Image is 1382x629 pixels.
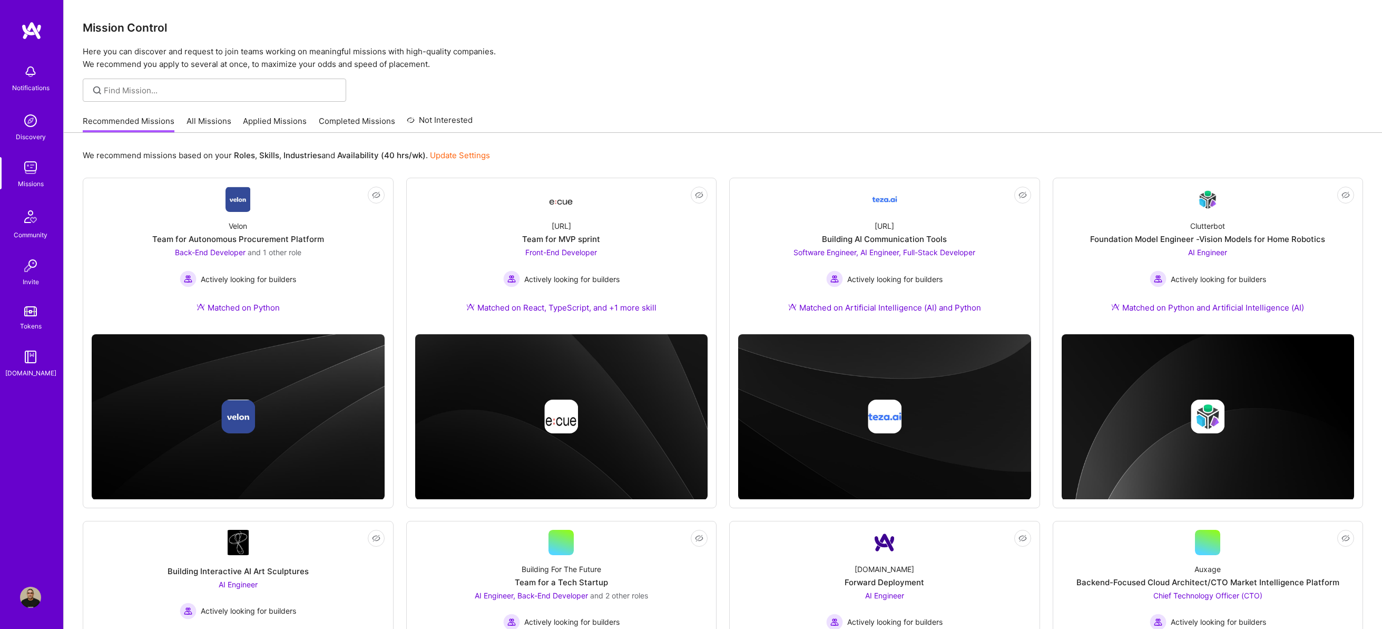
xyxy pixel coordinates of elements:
i: icon EyeClosed [1341,534,1350,543]
span: AI Engineer [865,591,904,600]
i: icon EyeClosed [695,191,703,199]
a: User Avatar [17,587,44,608]
img: Ateam Purple Icon [197,303,205,311]
img: tokens [24,306,37,316]
a: Company Logo[URL]Team for MVP sprintFront-End Developer Actively looking for buildersActively loo... [415,187,708,326]
div: Building AI Communication Tools [822,234,947,245]
img: Company Logo [226,187,250,212]
span: AI Engineer [1188,248,1227,257]
span: and 2 other roles [590,591,648,600]
div: Discovery [16,131,46,142]
span: AI Engineer, Back-End Developer [475,591,588,600]
b: Industries [283,150,321,160]
a: Company LogoVelonTeam for Autonomous Procurement PlatformBack-End Developer and 1 other roleActiv... [92,187,385,326]
div: [URL] [552,220,571,231]
div: [DOMAIN_NAME] [5,367,56,379]
div: Team for a Tech Startup [515,577,608,588]
img: Company Logo [548,190,574,209]
span: Actively looking for builders [1171,274,1266,285]
img: Company Logo [872,530,897,555]
a: Completed Missions [319,115,395,133]
span: Back-End Developer [175,248,246,257]
div: Matched on Python [197,302,280,313]
i: icon EyeClosed [372,191,380,199]
a: Applied Missions [243,115,307,133]
i: icon SearchGrey [91,84,103,96]
img: guide book [20,346,41,367]
div: Team for Autonomous Procurement Platform [152,234,324,245]
img: Actively looking for builders [180,603,197,620]
span: and 1 other role [248,248,301,257]
img: User Avatar [20,587,41,608]
div: Matched on Artificial Intelligence (AI) and Python [788,302,981,313]
span: Actively looking for builders [524,274,620,285]
span: Actively looking for builders [847,274,943,285]
a: Company LogoClutterbotFoundation Model Engineer -Vision Models for Home RoboticsAI Engineer Activ... [1062,187,1355,326]
div: Clutterbot [1190,220,1225,231]
img: Company logo [544,400,578,433]
img: Actively looking for builders [826,270,843,287]
span: Front-End Developer [525,248,597,257]
img: cover [92,334,385,500]
div: Auxage [1194,564,1221,575]
div: Notifications [12,82,50,93]
img: Company Logo [1195,187,1220,212]
p: We recommend missions based on your , , and . [83,150,490,161]
div: Tokens [20,321,42,332]
span: Actively looking for builders [201,274,296,285]
img: Actively looking for builders [180,270,197,287]
img: Company Logo [228,530,249,555]
div: Matched on React, TypeScript, and +1 more skill [466,302,656,313]
div: Building For The Future [522,564,601,575]
img: Ateam Purple Icon [466,303,475,311]
p: Here you can discover and request to join teams working on meaningful missions with high-quality ... [83,45,1363,71]
span: Actively looking for builders [201,605,296,616]
a: Company Logo[URL]Building AI Communication ToolsSoftware Engineer, AI Engineer, Full-Stack Develo... [738,187,1031,326]
span: Software Engineer, AI Engineer, Full-Stack Developer [793,248,975,257]
b: Availability (40 hrs/wk) [337,150,426,160]
img: Ateam Purple Icon [788,303,797,311]
span: Actively looking for builders [847,616,943,627]
img: teamwork [20,157,41,178]
img: Invite [20,255,41,276]
img: Actively looking for builders [1150,270,1167,287]
span: Actively looking for builders [524,616,620,627]
div: [URL] [875,220,894,231]
img: discovery [20,110,41,131]
img: Company logo [221,400,255,433]
img: bell [20,61,41,82]
i: icon EyeClosed [1018,191,1027,199]
img: cover [738,334,1031,500]
div: Building Interactive AI Art Sculptures [168,566,309,577]
b: Skills [259,150,279,160]
a: Recommended Missions [83,115,174,133]
div: Community [14,229,47,240]
span: Chief Technology Officer (CTO) [1153,591,1262,600]
span: AI Engineer [219,580,258,589]
span: Actively looking for builders [1171,616,1266,627]
div: Matched on Python and Artificial Intelligence (AI) [1111,302,1304,313]
i: icon EyeClosed [372,534,380,543]
div: Foundation Model Engineer -Vision Models for Home Robotics [1090,234,1325,245]
div: [DOMAIN_NAME] [855,564,914,575]
img: Company logo [868,400,901,433]
img: logo [21,21,42,40]
i: icon EyeClosed [1341,191,1350,199]
i: icon EyeClosed [1018,534,1027,543]
img: Company Logo [872,187,897,212]
div: Velon [229,220,247,231]
div: Forward Deployment [845,577,924,588]
div: Invite [23,276,39,287]
img: Ateam Purple Icon [1111,303,1120,311]
input: Find Mission... [104,85,338,96]
h3: Mission Control [83,21,1363,34]
div: Missions [18,178,44,189]
img: cover [415,334,708,500]
a: All Missions [187,115,231,133]
div: Backend-Focused Cloud Architect/CTO Market Intelligence Platform [1076,577,1339,588]
img: Company logo [1191,400,1224,433]
img: Community [18,204,43,229]
a: Update Settings [430,150,490,160]
a: Not Interested [407,114,473,133]
b: Roles [234,150,255,160]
